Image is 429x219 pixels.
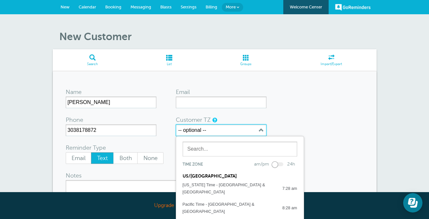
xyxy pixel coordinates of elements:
[176,124,266,136] button: -- optional --
[183,162,203,167] span: Time zone
[403,193,423,213] iframe: Resource center
[66,89,82,95] label: Name
[206,49,286,71] a: Groups
[176,198,304,218] button: Pacific Time - [GEOGRAPHIC_DATA] & [GEOGRAPHIC_DATA] 8:28 am
[254,162,269,167] label: am/pm
[114,153,137,164] span: Both
[176,89,190,95] label: Email
[138,153,163,164] span: None
[113,152,138,164] label: Both
[61,5,70,9] span: New
[176,117,211,123] label: Customer TZ
[132,49,206,71] a: List
[276,204,297,212] div: 8:28 am
[176,168,304,179] div: US/[GEOGRAPHIC_DATA]
[181,5,197,9] span: Settings
[135,62,203,66] span: List
[91,153,113,164] span: Text
[66,145,106,151] label: Reminder Type
[79,5,96,9] span: Calendar
[183,181,276,196] div: [US_STATE] Time - [GEOGRAPHIC_DATA] & [GEOGRAPHIC_DATA]
[53,49,132,71] a: Search
[66,152,92,164] label: Email
[287,162,295,167] label: 24h
[66,173,82,179] label: Notes
[176,179,304,198] button: [US_STATE] Time - [GEOGRAPHIC_DATA] & [GEOGRAPHIC_DATA] 7:28 am
[105,5,121,9] span: Booking
[56,62,129,66] span: Search
[289,62,373,66] span: Import/Export
[66,153,91,164] span: Email
[226,5,236,9] span: More
[160,5,172,9] span: Blasts
[222,3,243,12] a: More
[137,152,164,164] label: None
[286,49,377,71] a: Import/Export
[209,62,283,66] span: Groups
[206,5,217,9] span: Billing
[91,152,114,164] label: Text
[212,118,216,122] a: Use this if the customer is in a different timezone than you are. It sets a local timezone for th...
[66,117,83,123] label: Phone
[183,201,276,215] div: Pacific Time - [GEOGRAPHIC_DATA] & [GEOGRAPHIC_DATA]
[53,199,377,213] div: Upgrade [DATE] to get a free month!
[130,5,151,9] span: Messaging
[59,30,377,43] h1: New Customer
[178,127,206,133] label: -- optional --
[183,142,297,156] input: Search...
[276,185,297,192] div: 7:28 am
